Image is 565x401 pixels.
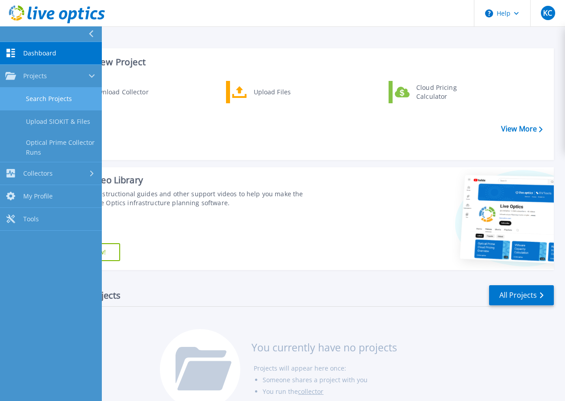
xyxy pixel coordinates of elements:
[23,192,53,200] span: My Profile
[52,174,318,186] div: Support Video Library
[63,57,542,67] h3: Start a New Project
[412,83,478,101] div: Cloud Pricing Calculator
[52,190,318,207] div: Find tutorials, instructional guides and other support videos to help you make the most of your L...
[63,81,155,103] a: Download Collector
[489,285,554,305] a: All Projects
[543,9,552,17] span: KC
[263,386,397,397] li: You run the
[254,363,397,374] li: Projects will appear here once:
[249,83,315,101] div: Upload Files
[85,83,152,101] div: Download Collector
[263,374,397,386] li: Someone shares a project with you
[23,72,47,80] span: Projects
[298,387,323,396] a: collector
[389,81,480,103] a: Cloud Pricing Calculator
[226,81,318,103] a: Upload Files
[23,215,39,223] span: Tools
[23,49,56,57] span: Dashboard
[23,169,53,177] span: Collectors
[251,342,397,352] h3: You currently have no projects
[501,125,543,133] a: View More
